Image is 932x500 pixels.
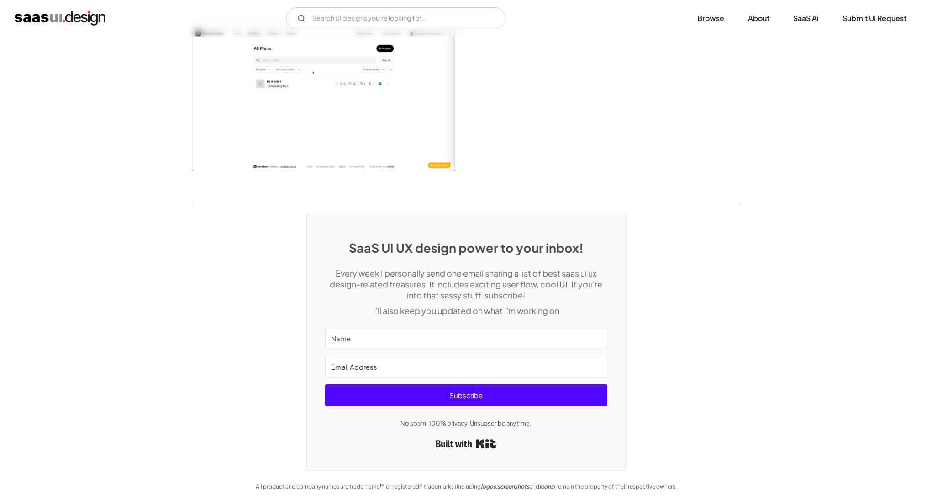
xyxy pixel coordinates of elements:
em: screenshots [497,483,529,490]
h1: SaaS UI UX design power to your inbox! [325,240,607,255]
img: 64f9dd7bfbeec479597584be_Arrows%20to%20All%20Plan.jpg [193,27,455,171]
a: open lightbox [193,27,455,171]
p: Every week I personally send one email sharing a list of best saas ui ux design-related treasures... [325,268,607,301]
a: home [15,11,105,26]
div: All product and company names are trademarks™ or registered® trademarks (including , and ) remain... [252,481,681,492]
em: logos [481,483,496,490]
input: Name [325,328,607,349]
p: I’ll also keep you updated on what I'm working on [325,305,607,316]
button: Subscribe [325,384,607,406]
a: Built with Kit [436,436,496,452]
input: Email Address [325,356,607,378]
p: No spam. 100% privacy. Unsubscribe any time. [325,418,607,429]
a: SaaS Ai [782,8,830,28]
a: About [737,8,780,28]
a: Browse [686,8,735,28]
input: Search UI designs you're looking for... [286,7,505,29]
a: Submit UI Request [832,8,917,28]
em: icons [539,483,553,490]
form: Email Form [286,7,505,29]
